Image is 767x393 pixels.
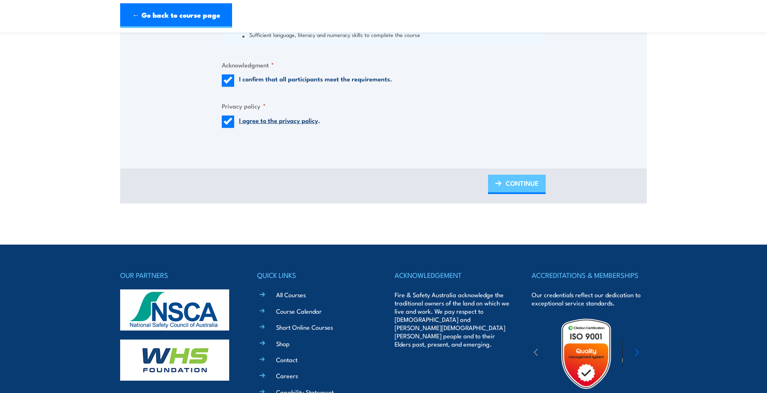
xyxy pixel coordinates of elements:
[532,291,647,307] p: Our credentials reflect our dedication to exceptional service standards.
[239,74,392,87] label: I confirm that all participants meet the requirements.
[257,269,372,281] h4: QUICK LINKS
[488,175,546,194] a: CONTINUE
[222,101,266,111] legend: Privacy policy
[532,269,647,281] h4: ACCREDITATIONS & MEMBERSHIPS
[120,3,232,28] a: ← Go back to course page
[222,60,274,69] legend: Acknowledgment
[395,291,510,348] p: Fire & Safety Australia acknowledge the traditional owners of the land on which we live and work....
[395,269,510,281] h4: ACKNOWLEDGEMENT
[276,307,322,315] a: Course Calendar
[276,339,290,348] a: Shop
[506,172,539,194] span: CONTINUE
[239,116,318,125] a: I agree to the privacy policy
[276,355,298,364] a: Contact
[120,289,229,331] img: nsca-logo-footer
[550,318,622,390] img: Untitled design (19)
[622,340,694,368] img: ewpa-logo
[239,116,320,128] label: .
[276,290,306,299] a: All Courses
[120,269,235,281] h4: OUR PARTNERS
[276,371,298,380] a: Careers
[120,340,229,381] img: whs-logo-footer
[242,32,544,37] li: Sufficient language, literacy and numeracy skills to complete the course
[276,323,333,331] a: Short Online Courses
